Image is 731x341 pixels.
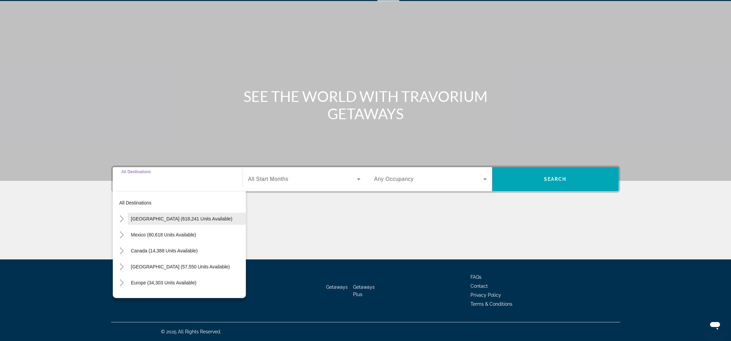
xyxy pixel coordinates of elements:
[121,170,151,174] span: All Destinations
[131,216,233,221] span: [GEOGRAPHIC_DATA] (618,241 units available)
[116,197,246,209] button: All destinations
[116,245,128,257] button: Toggle Canada (14,388 units available)
[128,245,246,257] button: Canada (14,388 units available)
[161,329,221,334] span: © 2025 All Rights Reserved.
[131,248,198,253] span: Canada (14,388 units available)
[116,277,128,289] button: Toggle Europe (34,303 units available)
[470,301,512,307] a: Terms & Conditions
[128,229,246,241] button: Mexico (80,618 units available)
[119,200,152,205] span: All destinations
[128,213,246,225] button: [GEOGRAPHIC_DATA] (618,241 units available)
[492,167,619,191] button: Search
[326,284,348,290] a: Getaways
[353,284,375,297] a: Getaways Plus
[241,88,490,122] h1: SEE THE WORLD WITH TRAVORIUM GETAWAYS
[470,283,488,289] a: Contact
[116,213,128,225] button: Toggle United States (618,241 units available)
[116,293,128,305] button: Toggle Australia (3,283 units available)
[131,280,197,285] span: Europe (34,303 units available)
[116,261,128,273] button: Toggle Caribbean & Atlantic Islands (57,550 units available)
[374,176,414,182] span: Any Occupancy
[248,176,288,182] span: All Start Months
[131,264,230,269] span: [GEOGRAPHIC_DATA] (57,550 units available)
[116,229,128,241] button: Toggle Mexico (80,618 units available)
[128,293,246,305] button: Australia (3,283 units available)
[131,232,196,237] span: Mexico (80,618 units available)
[128,277,246,289] button: Europe (34,303 units available)
[128,261,246,273] button: [GEOGRAPHIC_DATA] (57,550 units available)
[470,274,481,280] a: FAQs
[544,176,567,182] span: Search
[113,167,619,191] div: Search widget
[470,292,501,298] a: Privacy Policy
[704,314,726,336] iframe: Button to launch messaging window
